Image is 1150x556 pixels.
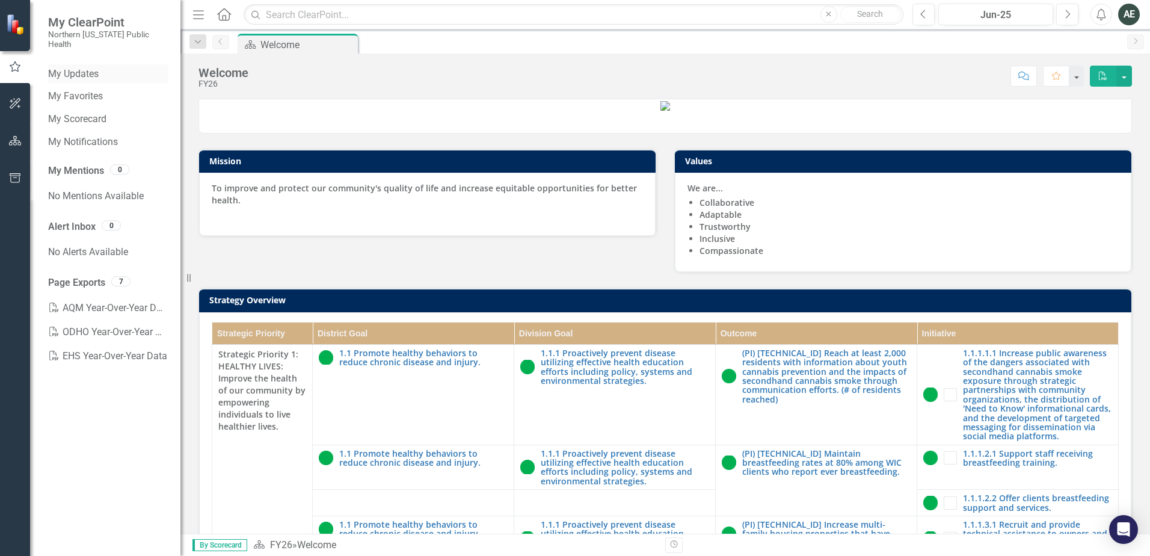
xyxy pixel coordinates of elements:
[963,348,1112,441] a: 1.1.1.1.1 Increase public awareness of the dangers associated with secondhand cannabis smoke expo...
[917,445,1119,490] td: Double-Click to Edit Right Click for Context Menu
[260,37,355,52] div: Welcome
[110,165,129,175] div: 0
[514,344,716,445] td: Double-Click to Edit Right Click for Context Menu
[212,182,637,206] strong: To improve and protect our community's quality of life and increase equitable opportunities for b...
[244,4,903,25] input: Search ClearPoint...
[1109,515,1138,544] div: Open Intercom Messenger
[963,449,1112,468] a: 1.1.1.2.1 Support staff receiving breastfeeding training.
[520,460,535,474] img: On Target
[48,344,168,368] a: EHS Year-Over-Year Data
[319,522,333,536] img: On Target
[209,295,1125,304] h3: Strategy Overview
[48,296,168,320] a: AQM Year-Over-Year Data
[840,6,900,23] button: Search
[6,13,27,34] img: ClearPoint Strategy
[111,276,131,286] div: 7
[541,449,709,486] a: 1.1.1 Proactively prevent disease utilizing effective health education efforts including policy, ...
[48,240,168,264] div: No Alerts Available
[857,9,883,19] span: Search
[942,8,1049,22] div: Jun-25
[48,164,104,178] a: My Mentions
[253,539,656,552] div: »
[192,539,247,551] span: By Scorecard
[722,527,736,541] img: On Target
[319,451,333,465] img: On Target
[198,79,248,88] div: FY26
[700,245,763,256] strong: Compassionate
[48,184,168,208] div: No Mentions Available
[48,29,168,49] small: Northern [US_STATE] Public Health
[722,456,736,470] img: On Target
[923,451,938,465] img: On Target
[48,135,168,149] a: My Notifications
[716,344,917,445] td: Double-Click to Edit Right Click for Context Menu
[319,350,333,365] img: On Target
[520,360,535,374] img: On Target
[716,445,917,516] td: Double-Click to Edit Right Click for Context Menu
[923,388,938,402] img: On Target
[687,182,723,194] strong: We are...
[48,113,168,126] a: My Scorecard
[700,209,742,220] strong: Adaptable
[660,101,670,111] img: image%20v3.png
[339,449,508,468] a: 1.1 Promote healthy behaviors to reduce chronic disease and injury.
[742,449,911,477] a: (PI) [TECHNICAL_ID] Maintain breastfeeding rates at 80% among WIC clients who report ever breastf...
[339,520,508,539] a: 1.1 Promote healthy behaviors to reduce chronic disease and injury.
[917,490,1119,516] td: Double-Click to Edit Right Click for Context Menu
[700,197,754,208] strong: Collaborative
[700,221,751,232] strong: Trustworthy
[48,15,168,29] span: My ClearPoint
[297,539,336,551] div: Welcome
[722,369,736,383] img: On Target
[917,344,1119,445] td: Double-Click to Edit Right Click for Context Menu
[514,445,716,490] td: Double-Click to Edit Right Click for Context Menu
[48,320,168,344] a: ODHO Year-Over-Year Data
[209,156,650,165] h3: Mission
[48,90,168,103] a: My Favorites
[963,493,1112,512] a: 1.1.1.2.2 Offer clients breastfeeding support and services.
[520,531,535,546] img: On Target
[938,4,1053,25] button: Jun-25
[48,276,105,290] a: Page Exports
[923,531,938,546] img: On Target
[541,348,709,386] a: 1.1.1 Proactively prevent disease utilizing effective health education efforts including policy, ...
[339,348,508,367] a: 1.1 Promote healthy behaviors to reduce chronic disease and injury.
[923,496,938,510] img: On Target
[742,520,911,548] a: (PI) [TECHNICAL_ID] Increase multi-family housing properties that have smoke free policies by at ...
[313,445,514,490] td: Double-Click to Edit Right Click for Context Menu
[742,348,911,404] a: (PI) [TECHNICAL_ID] Reach at least 2,000 residents with information about youth cannabis preventi...
[270,539,292,551] a: FY26
[685,156,1125,165] h3: Values
[313,344,514,445] td: Double-Click to Edit Right Click for Context Menu
[48,67,168,81] a: My Updates
[198,66,248,79] div: Welcome
[218,348,306,433] span: Strategic Priority 1: HEALTHY LIVES: Improve the health of our community by empowering individual...
[1118,4,1140,25] button: AE
[48,220,96,234] a: Alert Inbox
[700,233,735,244] strong: Inclusive
[102,220,121,230] div: 0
